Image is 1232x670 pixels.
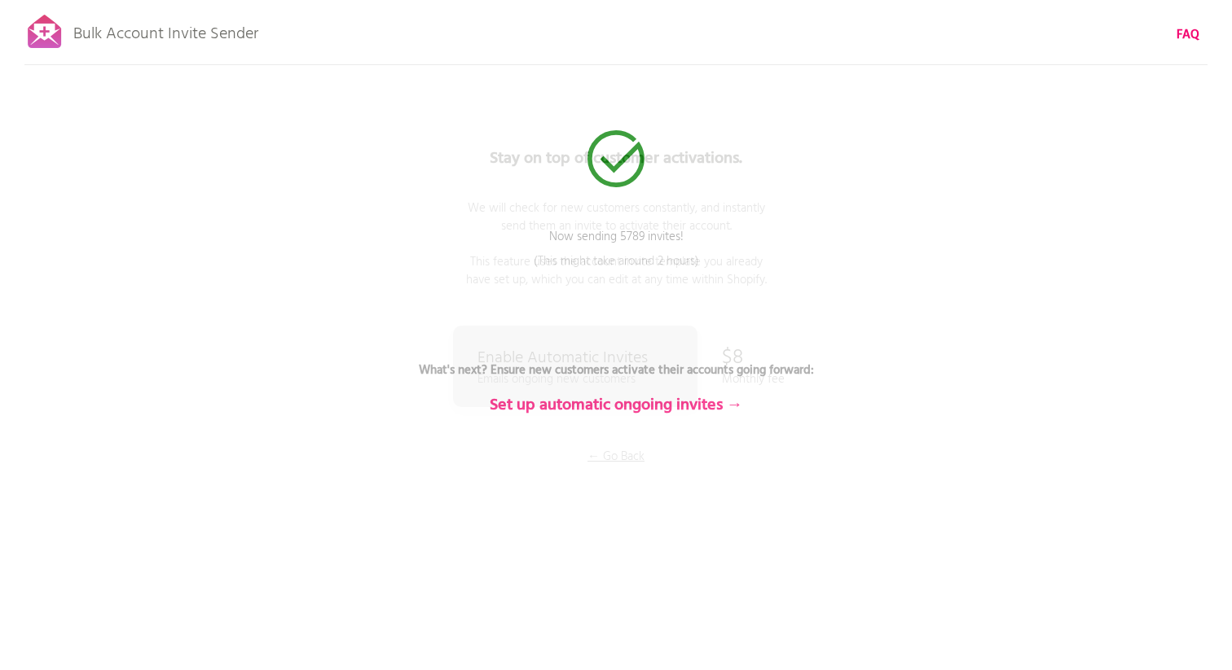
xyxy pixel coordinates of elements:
[466,199,767,290] span: We will check for new customers constantly, and instantly send them an invite to activate their a...
[555,448,677,466] p: ← Go Back
[722,334,743,383] p: $8
[1177,25,1199,45] b: FAQ
[73,10,258,50] p: Bulk Account Invite Sender
[477,350,648,366] p: Enable Automatic Invites
[722,370,785,388] p: Monthly fee
[477,370,636,388] p: Emails ongoing new customers
[1177,26,1199,44] a: FAQ
[490,146,742,172] b: Stay on top of customer activations.
[453,326,697,407] a: Enable Automatic Invites Emails ongoing new customers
